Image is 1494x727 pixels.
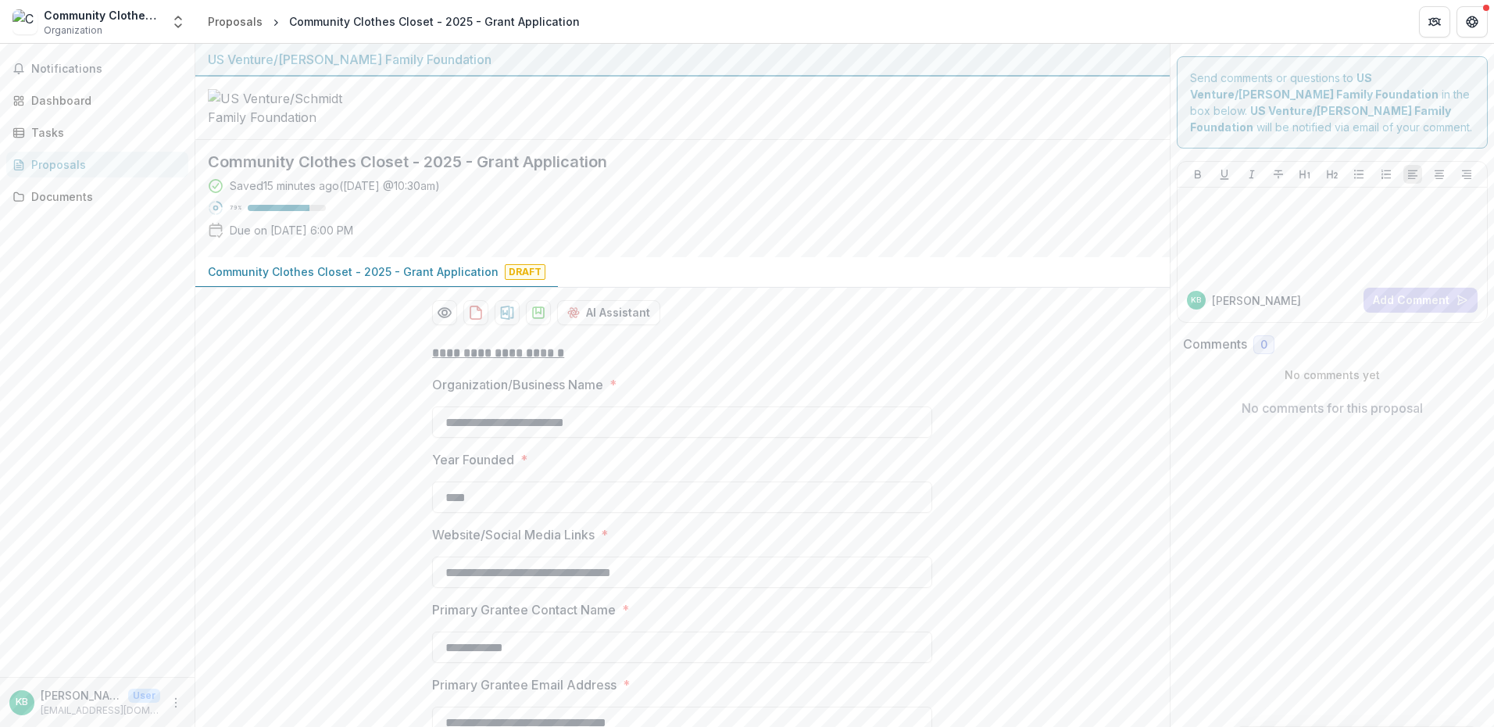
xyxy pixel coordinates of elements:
button: Preview a038326e-a6a8-4754-ba51-ee4c1beeea8d-0.pdf [432,300,457,325]
p: 79 % [230,202,241,213]
a: Proposals [202,10,269,33]
p: No comments yet [1183,367,1482,383]
p: Primary Grantee Email Address [432,675,617,694]
a: Dashboard [6,88,188,113]
button: download-proposal [463,300,488,325]
div: US Venture/[PERSON_NAME] Family Foundation [208,50,1157,69]
button: Bullet List [1349,165,1368,184]
nav: breadcrumb [202,10,586,33]
div: Karissa Buck [1191,296,1201,304]
button: Bold [1188,165,1207,184]
span: Notifications [31,63,182,76]
button: Open entity switcher [167,6,189,38]
p: Website/Social Media Links [432,525,595,544]
button: Align Center [1430,165,1449,184]
p: [PERSON_NAME] [1212,292,1301,309]
p: No comments for this proposal [1242,399,1423,417]
button: Add Comment [1364,288,1478,313]
img: Community Clothes Closet [13,9,38,34]
p: Primary Grantee Contact Name [432,600,616,619]
button: Strike [1269,165,1288,184]
button: Underline [1215,165,1234,184]
div: Karissa Buck [16,697,28,707]
span: Organization [44,23,102,38]
p: Community Clothes Closet - 2025 - Grant Application [208,263,499,280]
button: Heading 2 [1323,165,1342,184]
div: Proposals [208,13,263,30]
p: Organization/Business Name [432,375,603,394]
button: Notifications [6,56,188,81]
a: Tasks [6,120,188,145]
button: Get Help [1456,6,1488,38]
p: Due on [DATE] 6:00 PM [230,222,353,238]
button: AI Assistant [557,300,660,325]
div: Documents [31,188,176,205]
img: US Venture/Schmidt Family Foundation [208,89,364,127]
div: Community Clothes Closet [44,7,161,23]
div: Saved 15 minutes ago ( [DATE] @ 10:30am ) [230,177,440,194]
span: 0 [1260,338,1267,352]
button: Heading 1 [1296,165,1314,184]
p: User [128,689,160,703]
button: Align Right [1457,165,1476,184]
h2: Community Clothes Closet - 2025 - Grant Application [208,152,1132,171]
p: [EMAIL_ADDRESS][DOMAIN_NAME] [41,704,160,718]
button: download-proposal [495,300,520,325]
div: Tasks [31,124,176,141]
button: Partners [1419,6,1450,38]
button: Align Left [1403,165,1422,184]
button: Italicize [1242,165,1261,184]
button: More [166,693,185,712]
p: [PERSON_NAME] [41,687,122,704]
button: download-proposal [526,300,551,325]
button: Ordered List [1377,165,1396,184]
div: Community Clothes Closet - 2025 - Grant Application [289,13,580,30]
strong: US Venture/[PERSON_NAME] Family Foundation [1190,104,1451,134]
div: Send comments or questions to in the box below. will be notified via email of your comment. [1177,56,1489,149]
span: Draft [505,264,545,280]
div: Proposals [31,156,176,173]
a: Proposals [6,152,188,177]
h2: Comments [1183,337,1247,352]
a: Documents [6,184,188,210]
div: Dashboard [31,92,176,109]
p: Year Founded [432,450,514,469]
